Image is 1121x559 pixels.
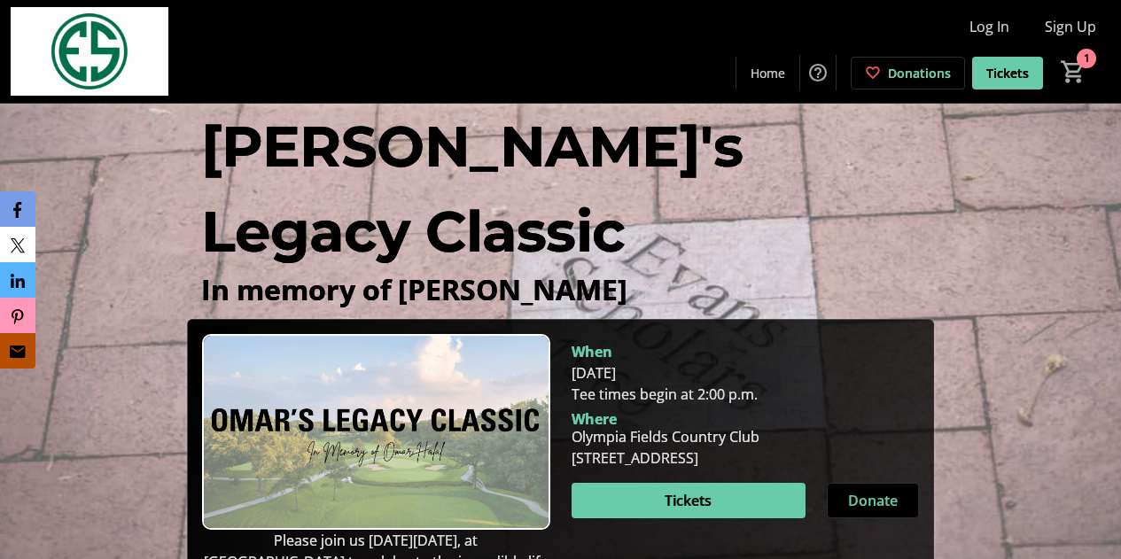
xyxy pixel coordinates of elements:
div: [STREET_ADDRESS] [572,447,759,469]
span: Donations [888,64,951,82]
span: Donate [848,490,898,511]
span: Log In [969,16,1009,37]
button: Log In [955,12,1024,41]
button: Tickets [572,483,806,518]
p: In memory of [PERSON_NAME] [201,274,920,305]
div: Where [572,412,617,426]
div: When [572,341,612,362]
img: Campaign CTA Media Photo [202,334,550,530]
button: Help [800,55,836,90]
button: Donate [827,483,919,518]
img: Evans Scholars Foundation's Logo [11,7,168,96]
span: Sign Up [1045,16,1096,37]
a: Home [736,57,799,89]
button: Cart [1057,56,1089,88]
div: Olympia Fields Country Club [572,426,759,447]
a: Tickets [972,57,1043,89]
span: Tickets [665,490,712,511]
button: Sign Up [1031,12,1110,41]
a: Donations [851,57,965,89]
span: Home [751,64,785,82]
span: Tickets [986,64,1029,82]
p: [PERSON_NAME]'s Legacy Classic [201,104,920,274]
div: [DATE] Tee times begin at 2:00 p.m. [572,362,920,405]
